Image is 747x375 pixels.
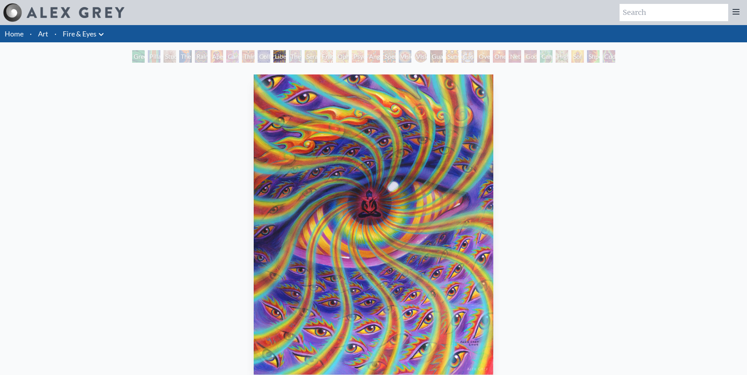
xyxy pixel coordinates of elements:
div: Shpongled [587,50,600,63]
div: Seraphic Transport Docking on the Third Eye [305,50,317,63]
div: Godself [524,50,537,63]
div: Green Hand [132,50,145,63]
div: Vision Crystal [399,50,411,63]
div: Liberation Through Seeing [273,50,286,63]
div: Cuddle [603,50,615,63]
div: Cannabis Sutra [226,50,239,63]
div: Cannafist [540,50,553,63]
div: Pillar of Awareness [148,50,160,63]
div: One [493,50,505,63]
div: Ophanic Eyelash [336,50,349,63]
div: The Seer [289,50,302,63]
a: Art [38,28,48,39]
div: Aperture [211,50,223,63]
div: Spectral Lotus [383,50,396,63]
a: Fire & Eyes [63,28,96,39]
img: Liberation-Through-Seeing-2004-Alex-Grey-watermarked.jpg [254,74,493,375]
div: Psychomicrograph of a Fractal Paisley Cherub Feather Tip [352,50,364,63]
div: Sunyata [446,50,458,63]
div: Rainbow Eye Ripple [195,50,207,63]
div: Guardian of Infinite Vision [430,50,443,63]
div: Angel Skin [367,50,380,63]
a: Home [5,29,24,38]
div: Cosmic Elf [462,50,474,63]
div: Fractal Eyes [320,50,333,63]
li: · [27,25,35,42]
div: The Torch [179,50,192,63]
input: Search [620,4,728,21]
li: · [51,25,60,42]
div: Study for the Great Turn [164,50,176,63]
div: Net of Being [509,50,521,63]
div: Vision Crystal Tondo [414,50,427,63]
div: Sol Invictus [571,50,584,63]
div: Third Eye Tears of Joy [242,50,254,63]
div: Oversoul [477,50,490,63]
div: Higher Vision [556,50,568,63]
div: Collective Vision [258,50,270,63]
